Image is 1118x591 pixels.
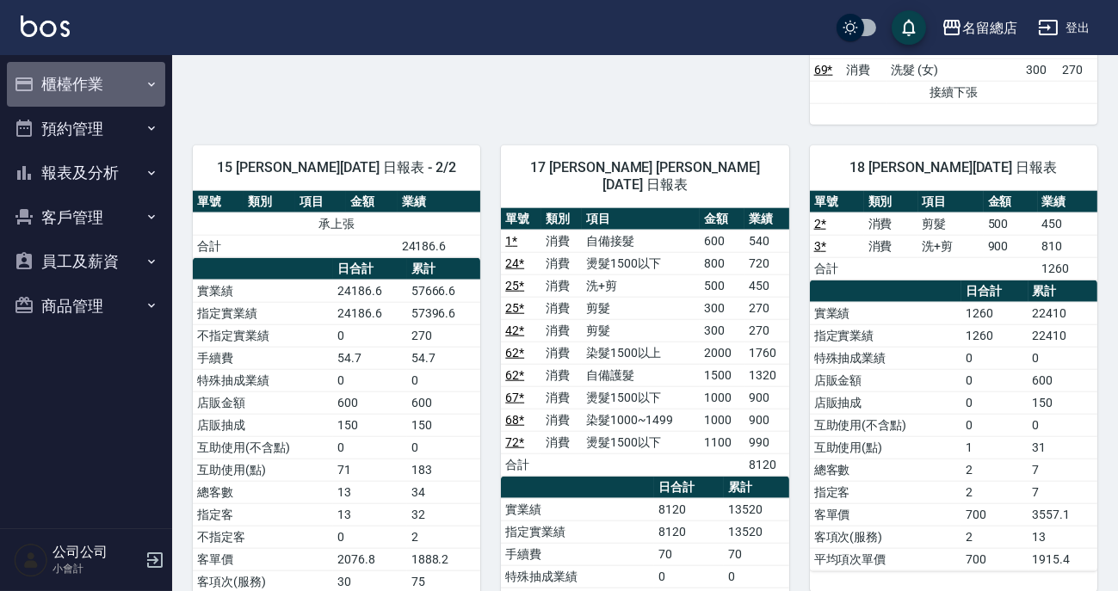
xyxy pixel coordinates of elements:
[961,526,1028,548] td: 2
[1028,391,1097,414] td: 150
[333,526,407,548] td: 0
[700,208,744,231] th: 金額
[582,297,701,319] td: 剪髮
[1028,459,1097,481] td: 7
[1028,347,1097,369] td: 0
[918,212,984,235] td: 剪髮
[810,391,961,414] td: 店販抽成
[1038,257,1097,280] td: 1260
[193,302,333,324] td: 指定實業績
[53,544,140,561] h5: 公司公司
[333,280,407,302] td: 24186.6
[700,364,744,386] td: 1500
[1058,58,1097,81] td: 270
[864,191,918,213] th: 類別
[744,208,789,231] th: 業績
[541,297,582,319] td: 消費
[724,498,788,520] td: 13520
[961,347,1028,369] td: 0
[810,347,961,369] td: 特殊抽成業績
[654,565,724,588] td: 0
[892,10,926,45] button: save
[193,324,333,347] td: 不指定實業績
[984,191,1038,213] th: 金額
[193,212,480,235] td: 承上張
[14,543,48,577] img: Person
[724,477,788,499] th: 累計
[333,414,407,436] td: 150
[961,302,1028,324] td: 1260
[407,526,481,548] td: 2
[541,319,582,342] td: 消費
[962,17,1017,39] div: 名留總店
[407,302,481,324] td: 57396.6
[864,212,918,235] td: 消費
[193,503,333,526] td: 指定客
[1028,324,1097,347] td: 22410
[700,409,744,431] td: 1000
[918,191,984,213] th: 項目
[295,191,346,213] th: 項目
[744,252,789,274] td: 720
[407,369,481,391] td: 0
[7,62,165,107] button: 櫃檯作業
[193,191,480,258] table: a dense table
[744,274,789,297] td: 450
[744,386,789,409] td: 900
[501,520,654,543] td: 指定實業績
[541,386,582,409] td: 消費
[407,324,481,347] td: 270
[700,386,744,409] td: 1000
[541,409,582,431] td: 消費
[1028,414,1097,436] td: 0
[244,191,294,213] th: 類別
[1028,369,1097,391] td: 600
[1031,12,1097,44] button: 登出
[21,15,70,37] img: Logo
[810,280,1097,571] table: a dense table
[961,324,1028,347] td: 1260
[935,10,1024,46] button: 名留總店
[961,481,1028,503] td: 2
[810,302,961,324] td: 實業績
[407,347,481,369] td: 54.7
[541,342,582,364] td: 消費
[407,436,481,459] td: 0
[1038,212,1097,235] td: 450
[193,369,333,391] td: 特殊抽成業績
[744,431,789,453] td: 990
[810,257,864,280] td: 合計
[810,548,961,570] td: 平均項次單價
[886,58,1022,81] td: 洗髮 (女)
[346,191,397,213] th: 金額
[193,436,333,459] td: 互助使用(不含點)
[193,280,333,302] td: 實業績
[961,414,1028,436] td: 0
[407,548,481,570] td: 1888.2
[333,481,407,503] td: 13
[193,548,333,570] td: 客單價
[654,543,724,565] td: 70
[744,364,789,386] td: 1320
[1028,481,1097,503] td: 7
[582,252,701,274] td: 燙髮1500以下
[744,409,789,431] td: 900
[1038,191,1097,213] th: 業績
[810,481,961,503] td: 指定客
[407,258,481,280] th: 累計
[582,230,701,252] td: 自備接髮
[1028,526,1097,548] td: 13
[961,548,1028,570] td: 700
[53,561,140,576] p: 小會計
[333,459,407,481] td: 71
[744,319,789,342] td: 270
[700,230,744,252] td: 600
[407,414,481,436] td: 150
[193,347,333,369] td: 手續費
[333,548,407,570] td: 2076.8
[1028,302,1097,324] td: 22410
[582,364,701,386] td: 自備護髮
[700,431,744,453] td: 1100
[961,459,1028,481] td: 2
[810,436,961,459] td: 互助使用(點)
